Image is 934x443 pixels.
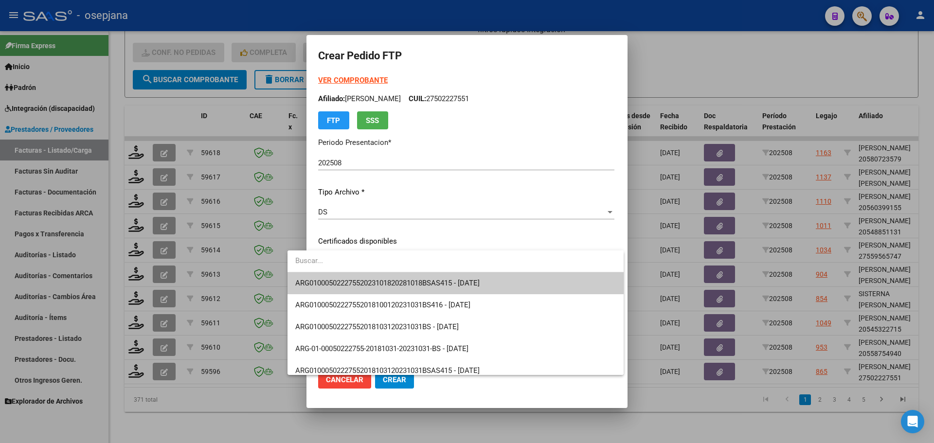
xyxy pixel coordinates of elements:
span: ARG01000502227552018103120231031BS - [DATE] [295,322,459,331]
span: ARG01000502227552023101820281018BSAS415 - [DATE] [295,279,480,287]
span: ARG-01-00050222755-20181031-20231031-BS - [DATE] [295,344,468,353]
div: Open Intercom Messenger [901,410,924,433]
input: dropdown search [287,250,624,272]
span: ARG01000502227552018100120231031BS416 - [DATE] [295,301,470,309]
span: ARG01000502227552018103120231031BSAS415 - [DATE] [295,366,480,375]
